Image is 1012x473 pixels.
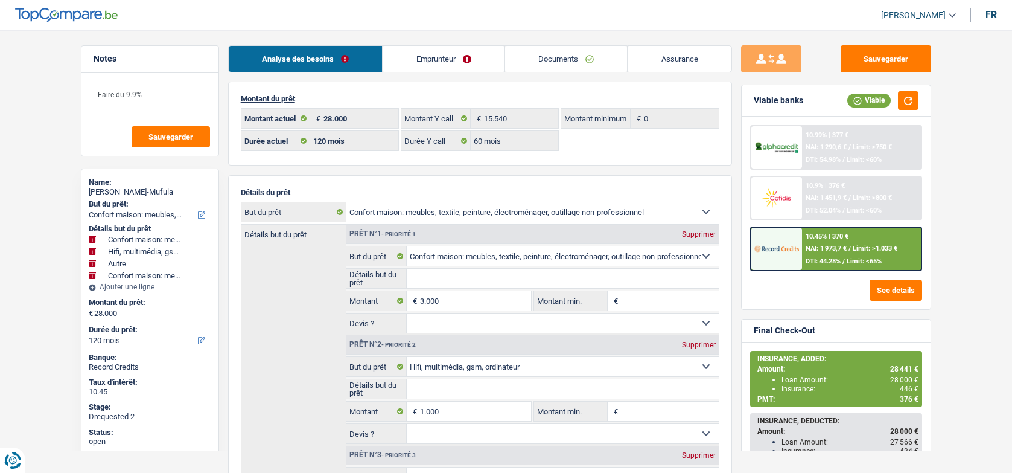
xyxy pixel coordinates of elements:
[842,156,845,164] span: /
[89,187,211,197] div: [PERSON_NAME]-Mufula
[679,231,719,238] div: Supprimer
[890,365,918,373] span: 28 441 €
[241,202,346,222] label: But du prêt
[89,224,211,234] div: Détails but du prêt
[310,109,323,128] span: €
[346,357,407,376] label: But du prêt
[89,353,211,362] div: Banque:
[407,291,420,311] span: €
[346,341,419,349] div: Prêt n°2
[781,447,918,455] div: Insurance:
[241,225,346,239] label: Détails but du prêt
[241,109,311,128] label: Montant actuel
[241,188,719,197] p: Détails du prêt
[346,402,407,421] label: Montant
[132,126,210,147] button: Sauvegarder
[806,207,841,214] span: DTI: 52.04%
[806,194,847,202] span: NAI: 1 451,9 €
[383,46,504,72] a: Emprunteur
[89,428,211,437] div: Status:
[381,341,416,348] span: - Priorité 2
[757,427,918,436] div: Amount:
[679,452,719,459] div: Supprimer
[757,417,918,425] div: INSURANCE, DEDUCTED:
[900,395,918,404] span: 376 €
[754,95,803,106] div: Viable banks
[754,326,815,336] div: Final Check-Out
[870,280,922,301] button: See details
[89,402,211,412] div: Stage:
[534,291,608,311] label: Montant min.
[847,207,882,214] span: Limit: <60%
[534,402,608,421] label: Montant min.
[806,131,848,139] div: 10.99% | 377 €
[900,447,918,455] span: 434 €
[754,187,799,209] img: Cofidis
[471,109,484,128] span: €
[848,245,851,253] span: /
[781,376,918,384] div: Loan Amount:
[806,245,847,253] span: NAI: 1 973,7 €
[985,9,997,21] div: fr
[841,45,931,72] button: Sauvegarder
[401,109,471,128] label: Montant Y call
[847,257,882,265] span: Limit: <65%
[89,298,209,307] label: Montant du prêt:
[89,178,211,187] div: Name:
[89,412,211,422] div: Drequested 2
[94,54,206,64] h5: Notes
[346,246,407,266] label: But du prêt
[229,46,383,72] a: Analyse des besoins
[89,437,211,446] div: open
[890,427,918,436] span: 28 000 €
[806,182,845,190] div: 10.9% | 376 €
[381,452,416,459] span: - Priorité 3
[608,402,621,421] span: €
[853,143,892,151] span: Limit: >750 €
[806,156,841,164] span: DTI: 54.98%
[848,143,851,151] span: /
[890,438,918,446] span: 27 566 €
[679,341,719,349] div: Supprimer
[89,199,209,209] label: But du prêt:
[871,5,956,25] a: [PERSON_NAME]
[89,387,211,397] div: 10.45
[346,451,419,459] div: Prêt n°3
[806,233,848,240] div: 10.45% | 370 €
[407,402,420,421] span: €
[781,438,918,446] div: Loan Amount:
[754,141,799,155] img: AlphaCredit
[847,156,882,164] span: Limit: <60%
[881,10,946,21] span: [PERSON_NAME]
[346,230,419,238] div: Prêt n°1
[241,131,311,150] label: Durée actuel
[346,269,407,288] label: Détails but du prêt
[608,291,621,311] span: €
[842,257,845,265] span: /
[241,94,719,103] p: Montant du prêt
[346,291,407,311] label: Montant
[806,257,841,265] span: DTI: 44.28%
[847,94,891,107] div: Viable
[346,314,407,333] label: Devis ?
[757,395,918,404] div: PMT:
[89,378,211,387] div: Taux d'intérêt:
[890,376,918,384] span: 28 000 €
[561,109,631,128] label: Montant minimum
[346,424,407,443] label: Devis ?
[346,379,407,399] label: Détails but du prêt
[806,143,847,151] span: NAI: 1 290,6 €
[89,283,211,291] div: Ajouter une ligne
[853,194,892,202] span: Limit: >800 €
[505,46,628,72] a: Documents
[89,362,211,372] div: Record Credits
[628,46,731,72] a: Assurance
[900,385,918,393] span: 446 €
[89,309,93,318] span: €
[853,245,897,253] span: Limit: >1.033 €
[781,385,918,393] div: Insurance:
[381,231,416,237] span: - Priorité 1
[15,8,118,22] img: TopCompare Logo
[757,365,918,373] div: Amount:
[148,133,193,141] span: Sauvegarder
